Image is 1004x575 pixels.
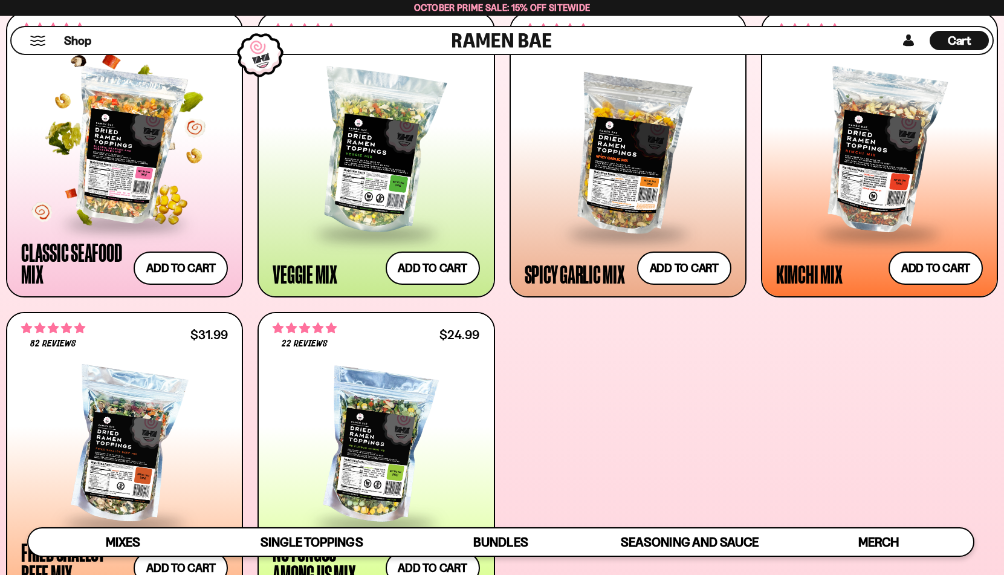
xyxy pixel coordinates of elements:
button: Add to cart [386,252,480,285]
span: Mixes [106,534,140,550]
span: Merch [858,534,899,550]
a: Shop [64,31,91,50]
button: Add to cart [134,252,228,285]
div: Classic Seafood Mix [21,241,128,285]
a: 4.68 stars 2830 reviews $26.99 Classic Seafood Mix Add to cart [6,12,243,297]
a: 4.75 stars 963 reviews $25.99 Spicy Garlic Mix Add to cart [510,12,747,297]
button: Add to cart [637,252,731,285]
button: Add to cart [889,252,983,285]
span: Shop [64,33,91,49]
span: October Prime Sale: 15% off Sitewide [414,2,591,13]
div: Kimchi Mix [776,263,843,285]
a: 4.76 stars 1409 reviews $24.99 Veggie Mix Add to cart [257,12,494,297]
span: 4.83 stars [21,320,85,336]
span: Bundles [473,534,528,550]
div: $24.99 [439,329,479,340]
div: Cart [930,27,989,54]
div: Veggie Mix [273,263,337,285]
div: $31.99 [190,329,228,340]
a: Mixes [28,528,218,556]
a: Single Toppings [218,528,407,556]
span: Cart [948,33,971,48]
a: Bundles [406,528,595,556]
span: 82 reviews [30,339,76,349]
span: 4.82 stars [273,320,337,336]
span: Seasoning and Sauce [621,534,758,550]
a: 4.76 stars 436 reviews $25.99 Kimchi Mix Add to cart [761,12,998,297]
span: Single Toppings [261,534,363,550]
span: 22 reviews [282,339,328,349]
div: Spicy Garlic Mix [525,263,625,285]
a: Seasoning and Sauce [595,528,785,556]
a: Merch [784,528,973,556]
button: Mobile Menu Trigger [30,36,46,46]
